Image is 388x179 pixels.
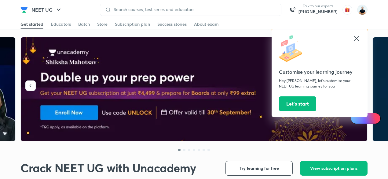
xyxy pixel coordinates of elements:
[357,5,368,15] img: Subhash Chandra Yadav
[20,19,43,29] a: Get started
[225,161,293,176] button: Try learning for free
[351,113,381,124] a: Ai Doubts
[28,4,66,16] button: NEET UG
[279,78,360,89] p: Hey [PERSON_NAME], let’s customise your NEET UG learning journey for you
[78,21,90,27] div: Batch
[51,21,71,27] div: Educators
[157,19,187,29] a: Success stories
[111,7,276,12] input: Search courses, test series and educators
[279,35,306,62] img: icon
[97,21,108,27] div: Store
[20,21,43,27] div: Get started
[279,96,316,111] button: Let’s start
[20,161,196,175] h1: Crack NEET UG with Unacademy
[51,19,71,29] a: Educators
[298,9,338,15] a: [PHONE_NUMBER]
[194,21,219,27] div: About exam
[279,68,360,76] h5: Customise your learning journey
[354,116,359,121] img: Icon
[310,165,357,171] span: View subscription plans
[20,6,28,13] img: Company Logo
[361,116,377,121] span: Ai Doubts
[286,4,298,16] img: call-us
[342,5,352,15] img: avatar
[115,19,150,29] a: Subscription plan
[97,19,108,29] a: Store
[78,19,90,29] a: Batch
[300,161,368,176] button: View subscription plans
[157,21,187,27] div: Success stories
[240,165,279,171] span: Try learning for free
[115,21,150,27] div: Subscription plan
[298,4,338,9] p: Talk to our experts
[194,19,219,29] a: About exam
